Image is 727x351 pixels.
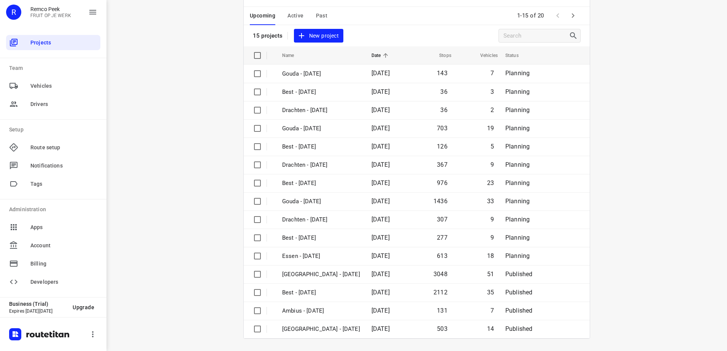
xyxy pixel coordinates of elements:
span: Vehicles [470,51,498,60]
div: Drivers [6,96,100,112]
p: Zwolle - Monday [282,270,360,279]
span: 5 [490,143,494,150]
span: Apps [30,223,97,231]
span: Active [287,11,303,21]
button: Upgrade [67,300,100,314]
div: Search [569,31,580,40]
span: [DATE] [371,179,390,187]
span: 7 [490,70,494,77]
span: Planning [505,88,530,95]
span: 33 [487,198,494,205]
span: [DATE] [371,143,390,150]
span: [DATE] [371,106,390,114]
span: 143 [437,70,448,77]
span: 35 [487,289,494,296]
p: Gouda - [DATE] [282,124,360,133]
span: Account [30,242,97,250]
span: Route setup [30,144,97,152]
div: R [6,5,21,20]
span: Planning [505,70,530,77]
span: Planning [505,234,530,241]
span: 18 [487,252,494,259]
span: Planning [505,179,530,187]
span: Planning [505,143,530,150]
div: Account [6,238,100,253]
span: 1436 [433,198,448,205]
span: Published [505,307,533,314]
span: Upgrade [73,304,94,310]
span: [DATE] [371,234,390,241]
span: Previous Page [550,8,565,23]
span: 503 [437,325,448,332]
span: 3048 [433,270,448,278]
p: Expires [DATE][DATE] [9,308,67,314]
span: Drivers [30,100,97,108]
span: 9 [490,161,494,168]
span: Notifications [30,162,97,170]
p: Gouda - [DATE] [282,70,360,78]
p: Setup [9,126,100,134]
span: 36 [440,106,447,114]
span: Planning [505,216,530,223]
span: [DATE] [371,70,390,77]
p: Drachten - [DATE] [282,161,360,169]
span: 19 [487,125,494,132]
div: Apps [6,220,100,235]
span: Billing [30,260,97,268]
p: Business (Trial) [9,301,67,307]
span: Status [505,51,529,60]
div: Notifications [6,158,100,173]
span: Planning [505,198,530,205]
span: 9 [490,234,494,241]
span: New project [298,31,339,41]
span: 2 [490,106,494,114]
span: [DATE] [371,125,390,132]
span: 23 [487,179,494,187]
span: Projects [30,39,97,47]
span: Published [505,289,533,296]
span: 2112 [433,289,448,296]
span: [DATE] [371,161,390,168]
span: Stops [429,51,451,60]
span: Name [282,51,304,60]
span: [DATE] [371,198,390,205]
span: [DATE] [371,216,390,223]
p: Best - Wednesday [282,179,360,188]
span: Planning [505,161,530,168]
p: Remco Peek [30,6,71,12]
p: Administration [9,206,100,213]
span: 307 [437,216,448,223]
p: Drachten - [DATE] [282,106,360,115]
span: Upcoming [250,11,275,21]
span: 9 [490,216,494,223]
span: Past [316,11,328,21]
p: FRUIT OP JE WERK [30,13,71,18]
p: Team [9,64,100,72]
span: 14 [487,325,494,332]
p: Best - Tuesday [282,234,360,242]
span: 613 [437,252,448,259]
span: 277 [437,234,448,241]
span: [DATE] [371,252,390,259]
span: Date [371,51,391,60]
span: [DATE] [371,325,390,332]
input: Search projects [503,30,569,42]
p: Antwerpen - Monday [282,325,360,334]
div: Route setup [6,140,100,155]
p: 15 projects [253,32,283,39]
span: [DATE] [371,88,390,95]
span: 36 [440,88,447,95]
span: Tags [30,180,97,188]
p: Drachten - Tuesday [282,215,360,224]
div: Billing [6,256,100,271]
span: Published [505,270,533,278]
span: Next Page [565,8,581,23]
span: 367 [437,161,448,168]
span: 131 [437,307,448,314]
span: [DATE] [371,289,390,296]
span: Planning [505,125,530,132]
span: Planning [505,252,530,259]
span: 976 [437,179,448,187]
button: New project [294,29,343,43]
span: 7 [490,307,494,314]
